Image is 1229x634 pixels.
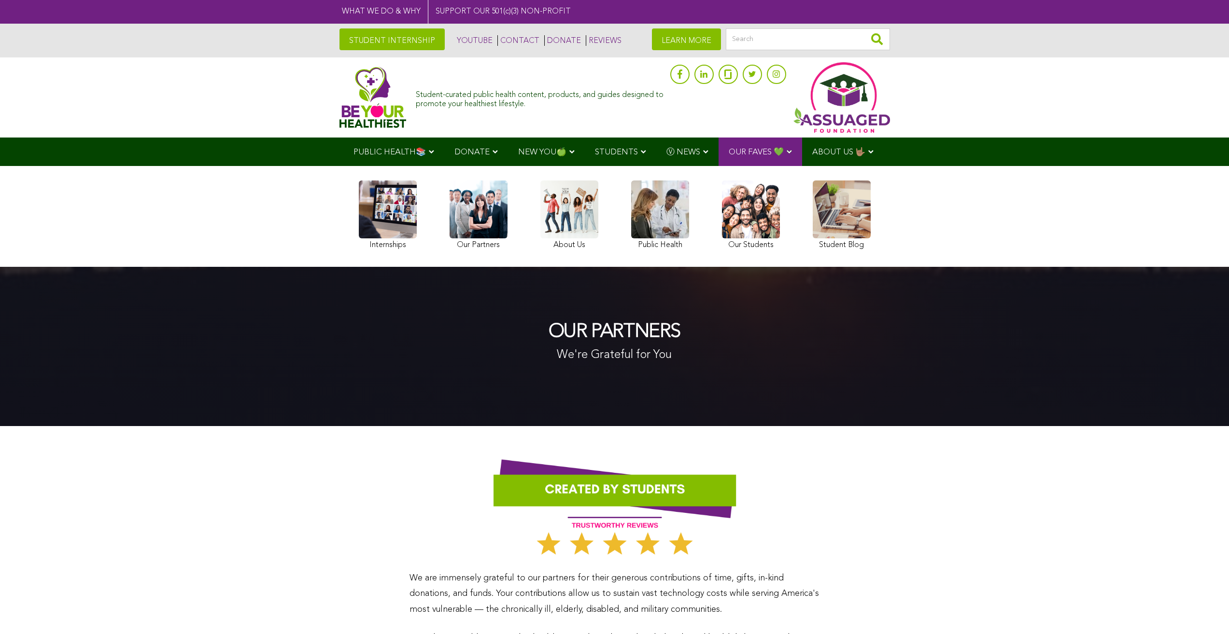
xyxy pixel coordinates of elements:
a: YOUTUBE [454,35,493,46]
span: Ⓥ NEWS [666,148,700,156]
span: ABOUT US 🤟🏽 [812,148,865,156]
img: Assuaged [339,67,407,128]
span: NEW YOU🍏 [518,148,566,156]
h1: OUR PARTNERS [549,321,680,343]
img: glassdoor [724,69,731,79]
a: DONATE [544,35,581,46]
div: Student-curated public health content, products, and guides designed to promote your healthiest l... [416,86,665,109]
a: REVIEWS [586,35,622,46]
span: STUDENTS [595,148,638,156]
span: PUBLIC HEALTH📚 [353,148,426,156]
p: We're Grateful for You [549,347,680,364]
p: We are immensely grateful to our partners for their generous contributions of time, gifts, in-kin... [410,570,820,617]
img: Assuaged App [793,62,890,133]
img: Dream-Team-Team-Stand-Up-Loyal-Students-Trustworthy-Reviews-Assuaged [410,455,820,558]
input: Search [726,28,890,50]
a: STUDENT INTERNSHIP [339,28,445,50]
a: CONTACT [497,35,539,46]
span: OUR FAVES 💚 [729,148,784,156]
div: Navigation Menu [339,138,890,166]
span: DONATE [454,148,490,156]
iframe: Chat Widget [1181,588,1229,634]
a: LEARN MORE [652,28,721,50]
